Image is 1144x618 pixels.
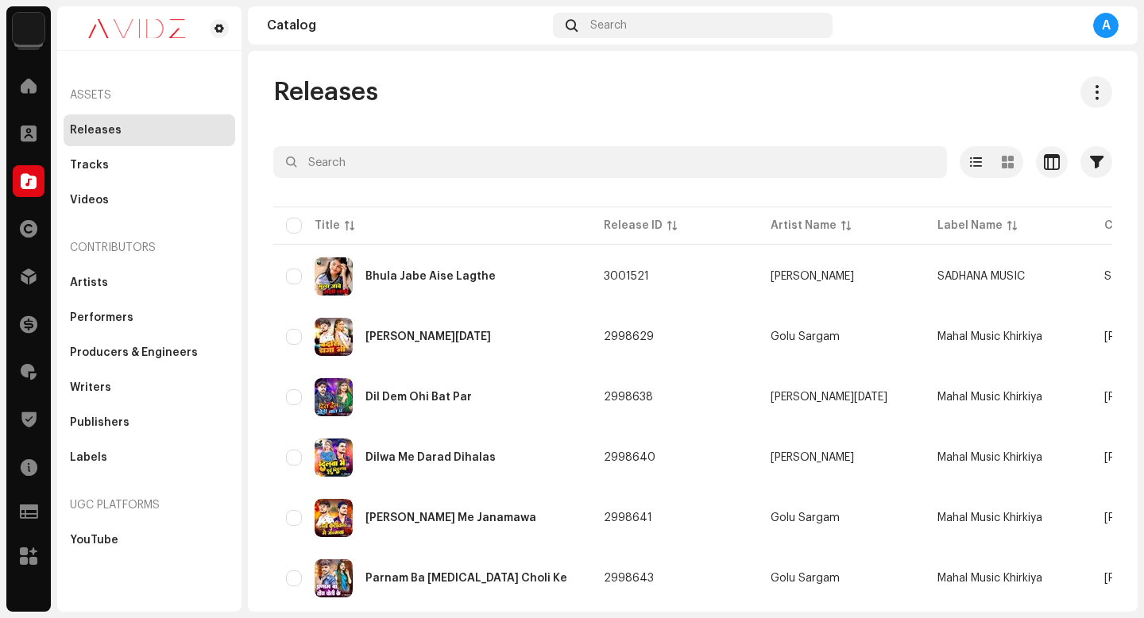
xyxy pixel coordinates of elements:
re-m-nav-item: YouTube [64,524,235,556]
div: YouTube [70,534,118,547]
img: 5124b270-c0b0-41f6-b535-2696cbf96507 [315,499,353,537]
div: Golu Sargam [771,512,840,523]
img: 0c631eef-60b6-411a-a233-6856366a70de [70,19,203,38]
re-a-nav-header: UGC Platforms [64,486,235,524]
div: Labels [70,451,107,464]
img: 35123082-5850-42e2-9b5e-ce243ee9ce5b [315,318,353,356]
div: Release ID [604,218,663,234]
div: A [1093,13,1119,38]
span: Arpit Raja [771,392,912,403]
div: [PERSON_NAME][DATE] [771,392,887,403]
div: Writers [70,381,111,394]
re-m-nav-item: Artists [64,267,235,299]
re-m-nav-item: Releases [64,114,235,146]
re-m-nav-item: Publishers [64,407,235,438]
div: Artists [70,276,108,289]
input: Search [273,146,947,178]
div: Dilwa Me Darad Dihalas [365,452,496,463]
div: Catalog [267,19,547,32]
span: Mahal Music Khirkiya [937,331,1042,342]
span: 2998629 [604,331,654,342]
img: 10d72f0b-d06a-424f-aeaa-9c9f537e57b6 [13,13,44,44]
span: Search [590,19,627,32]
span: 2998640 [604,452,655,463]
img: 416a0d4a-0ab0-44a1-9cc0-5fe2fa47b6dc [315,438,353,477]
div: Publishers [70,416,129,429]
div: [PERSON_NAME] [771,452,854,463]
span: Mahal Music Khirkiya [937,573,1042,584]
span: Santosh Kumar Sinha [771,271,912,282]
span: Mahal Music Khirkiya [937,512,1042,523]
div: Bardas Raja Ji [365,331,491,342]
re-m-nav-item: Labels [64,442,235,473]
div: Dil Dem Ohi Bat Par [365,392,472,403]
img: 5c527483-94a5-446d-8ef6-2d2167002dee [315,559,353,597]
span: 3001521 [604,271,649,282]
img: 7fa71934-bfa0-47b9-96e0-84dcedb9bfb4 [315,257,353,295]
span: Mahal Music Khirkiya [937,392,1042,403]
div: Artist Name [771,218,837,234]
div: Performers [70,311,133,324]
div: Bhula Jabe Aise Lagthe [365,271,496,282]
div: Producers & Engineers [70,346,198,359]
div: Tracks [70,159,109,172]
span: Mahal Music Khirkiya [937,452,1042,463]
re-m-nav-item: Tracks [64,149,235,181]
re-m-nav-item: Performers [64,302,235,334]
span: 2998643 [604,573,654,584]
div: Title [315,218,340,234]
div: Golu Sargam [771,573,840,584]
div: [PERSON_NAME] [771,271,854,282]
span: Golu Sargam [771,573,912,584]
div: Leni Kushinagar Me Janamawa [365,512,536,523]
img: 18df368e-6828-4707-b0db-883543e8f63f [315,378,353,416]
re-a-nav-header: Contributors [64,229,235,267]
span: Golu Sargam [771,512,912,523]
span: SADHANA MUSIC [937,271,1025,282]
span: Releases [273,76,378,108]
re-m-nav-item: Writers [64,372,235,404]
div: Releases [70,124,122,137]
span: 2998641 [604,512,652,523]
div: Parnam Ba Tora Choli Ke [365,573,567,584]
span: Upendra Raj [771,452,912,463]
div: Label Name [937,218,1003,234]
div: Golu Sargam [771,331,840,342]
re-m-nav-item: Videos [64,184,235,216]
re-m-nav-item: Producers & Engineers [64,337,235,369]
div: Videos [70,194,109,207]
span: 2998638 [604,392,653,403]
re-a-nav-header: Assets [64,76,235,114]
span: Golu Sargam [771,331,912,342]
